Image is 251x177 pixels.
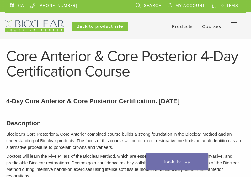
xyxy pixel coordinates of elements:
a: Back To Top [146,153,208,170]
nav: Primary Navigation [231,20,241,30]
a: Products [172,24,193,29]
img: Bioclear [5,20,64,32]
span: Search [144,3,162,8]
span: 0 items [221,3,238,8]
h3: Description [6,118,245,128]
a: Courses [202,24,221,29]
a: Back to product site [72,22,128,31]
p: 4-Day Core Anterior & Core Posterior Certification. [DATE] [6,96,245,106]
p: Bioclear's Core Posterior & Core Anterior combined course builds a strong foundation in the Biocl... [6,131,245,151]
span: My Account [175,3,205,8]
h1: Core Anterior & Core Posterior 4-Day Certification Course [6,49,245,79]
